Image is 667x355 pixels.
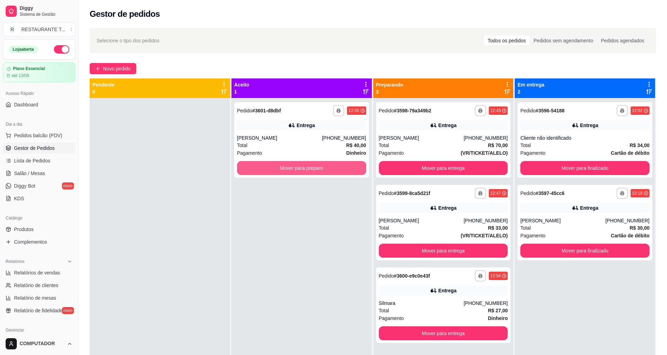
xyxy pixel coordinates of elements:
[379,232,404,239] span: Pagamento
[3,22,75,36] button: Select a team
[14,226,34,233] span: Produtos
[490,190,501,196] div: 12:47
[536,190,565,196] strong: # 3597-45cc6
[3,180,75,192] a: Diggy Botnovo
[3,119,75,130] div: Dia a dia
[92,81,114,88] p: Pendente
[3,193,75,204] a: KDS
[14,269,60,276] span: Relatórios de vendas
[3,62,75,82] a: Plano Essencialaté 13/09
[520,141,531,149] span: Total
[464,300,508,307] div: [PHONE_NUMBER]
[3,168,75,179] a: Salão / Mesas
[346,142,366,148] strong: R$ 40,00
[90,8,160,20] h2: Gestor de pedidos
[379,149,404,157] span: Pagamento
[530,36,597,46] div: Pedidos sem agendamento
[490,273,501,279] div: 12:54
[14,157,50,164] span: Lista de Pedidos
[379,314,404,322] span: Pagamento
[3,213,75,224] div: Catálogo
[3,236,75,248] a: Complementos
[520,161,649,175] button: Mover para finalizado
[379,273,394,279] span: Pedido
[461,150,508,156] strong: (VR/TICKET/ALELO)
[464,217,508,224] div: [PHONE_NUMBER]
[379,217,464,224] div: [PERSON_NAME]
[3,142,75,154] a: Gestor de Pedidos
[605,217,649,224] div: [PHONE_NUMBER]
[6,259,25,264] span: Relatórios
[14,307,63,314] span: Relatório de fidelidade
[536,108,565,113] strong: # 3596-54188
[520,217,605,224] div: [PERSON_NAME]
[346,150,366,156] strong: Dinheiro
[379,307,389,314] span: Total
[438,122,457,129] div: Entrega
[379,300,464,307] div: Silmara
[520,244,649,258] button: Mover para finalizado
[438,287,457,294] div: Entrega
[490,108,501,113] div: 12:43
[14,182,35,189] span: Diggy Bot
[3,305,75,316] a: Relatório de fidelidadenovo
[322,134,366,141] div: [PHONE_NUMBER]
[13,66,45,71] article: Plano Essencial
[611,150,649,156] strong: Cartão de débito
[438,204,457,211] div: Entrega
[597,36,648,46] div: Pedidos agendados
[464,134,508,141] div: [PHONE_NUMBER]
[394,108,431,113] strong: # 3598-79a349b2
[379,134,464,141] div: [PERSON_NAME]
[21,26,65,33] div: RESTAURANTE T ...
[237,141,248,149] span: Total
[379,224,389,232] span: Total
[520,149,546,157] span: Pagamento
[3,130,75,141] button: Pedidos balcão (PDV)
[520,108,536,113] span: Pedido
[3,224,75,235] a: Produtos
[3,292,75,304] a: Relatório de mesas
[488,142,508,148] strong: R$ 70,00
[14,282,58,289] span: Relatório de clientes
[520,224,531,232] span: Total
[9,26,16,33] span: R
[376,81,403,88] p: Preparando
[611,233,649,238] strong: Cartão de débito
[3,280,75,291] a: Relatório de clientes
[90,63,136,74] button: Novo pedido
[3,335,75,352] button: COMPUTADOR
[3,155,75,166] a: Lista de Pedidos
[379,161,508,175] button: Mover para entrega
[379,244,508,258] button: Mover para entrega
[632,190,642,196] div: 12:18
[237,149,262,157] span: Pagamento
[484,36,530,46] div: Todos os pedidos
[14,195,24,202] span: KDS
[20,341,64,347] span: COMPUTADOR
[95,66,100,71] span: plus
[92,88,114,95] p: 0
[252,108,281,113] strong: # 3601-d8dbf
[297,122,315,129] div: Entrega
[488,308,508,313] strong: R$ 27,00
[3,99,75,110] a: Dashboard
[234,81,249,88] p: Aceito
[9,46,38,53] div: Loja aberta
[517,88,544,95] p: 2
[237,134,322,141] div: [PERSON_NAME]
[520,232,546,239] span: Pagamento
[379,141,389,149] span: Total
[3,267,75,278] a: Relatórios de vendas
[520,190,536,196] span: Pedido
[580,204,598,211] div: Entrega
[3,88,75,99] div: Acesso Rápido
[517,81,544,88] p: Em entrega
[3,325,75,336] div: Gerenciar
[580,122,598,129] div: Entrega
[394,190,430,196] strong: # 3599-8ca5d21f
[376,88,403,95] p: 3
[12,73,29,78] article: até 13/09
[14,238,47,245] span: Complementos
[348,108,359,113] div: 12:55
